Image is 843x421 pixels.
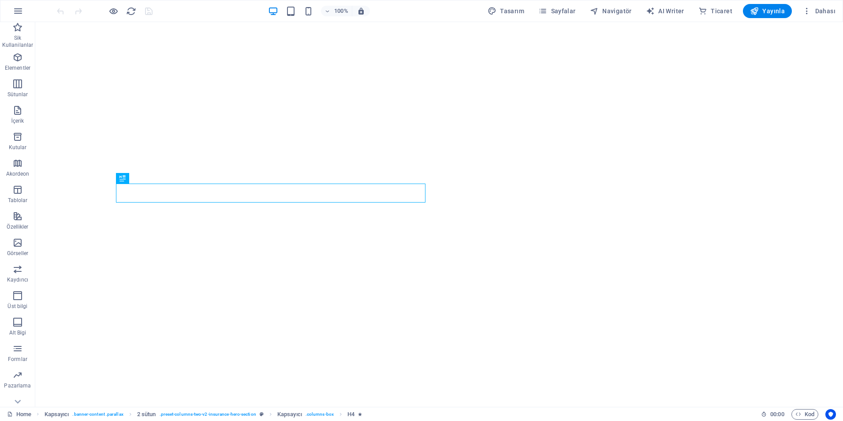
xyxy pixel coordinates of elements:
[7,223,28,230] p: Özellikler
[357,7,365,15] i: Yeniden boyutlandırmada yakınlaştırma düzeyini seçilen cihaza uyacak şekilde otomatik olarak ayarla.
[698,7,732,15] span: Ticaret
[695,4,736,18] button: Ticaret
[5,64,30,71] p: Elementler
[799,4,839,18] button: Dahası
[484,4,528,18] button: Tasarım
[535,4,579,18] button: Sayfalar
[4,382,31,389] p: Pazarlama
[743,4,792,18] button: Yayınla
[795,409,814,420] span: Kod
[160,409,256,420] span: . preset-columns-two-v2-insurance-hero-section
[590,7,632,15] span: Navigatör
[334,6,348,16] h6: 100%
[6,170,30,177] p: Akordeon
[7,303,27,310] p: Üst bilgi
[791,409,818,420] button: Kod
[8,197,28,204] p: Tablolar
[347,409,354,420] span: Seçmek için tıkla. Düzenlemek için çift tıkla
[770,409,784,420] span: 00 00
[7,91,28,98] p: Sütunlar
[358,412,362,417] i: Element bir animasyon içeriyor
[126,6,136,16] button: reload
[8,356,27,363] p: Formlar
[45,409,362,420] nav: breadcrumb
[750,7,785,15] span: Yayınla
[277,409,302,420] span: Seçmek için tıkla. Düzenlemek için çift tıkla
[260,412,264,417] i: Bu element, özelleştirilebilir bir ön ayar
[9,329,26,336] p: Alt Bigi
[646,7,684,15] span: AI Writer
[7,276,28,283] p: Kaydırıcı
[586,4,635,18] button: Navigatör
[776,411,778,417] span: :
[306,409,334,420] span: . columns-box
[126,6,136,16] i: Sayfayı yeniden yükleyin
[488,7,524,15] span: Tasarım
[538,7,576,15] span: Sayfalar
[761,409,784,420] h6: Oturum süresi
[7,250,28,257] p: Görseller
[321,6,352,16] button: 100%
[7,409,31,420] a: Seçimi iptal etmek için tıkla. Sayfaları açmak için çift tıkla
[72,409,123,420] span: . banner-content .parallax
[11,117,24,124] p: İçerik
[45,409,69,420] span: Seçmek için tıkla. Düzenlemek için çift tıkla
[484,4,528,18] div: Tasarım (Ctrl+Alt+Y)
[137,409,156,420] span: Seçmek için tıkla. Düzenlemek için çift tıkla
[825,409,836,420] button: Usercentrics
[802,7,836,15] span: Dahası
[9,144,27,151] p: Kutular
[108,6,119,16] button: Ön izleme modundan çıkıp düzenlemeye devam etmek için buraya tıklayın
[642,4,688,18] button: AI Writer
